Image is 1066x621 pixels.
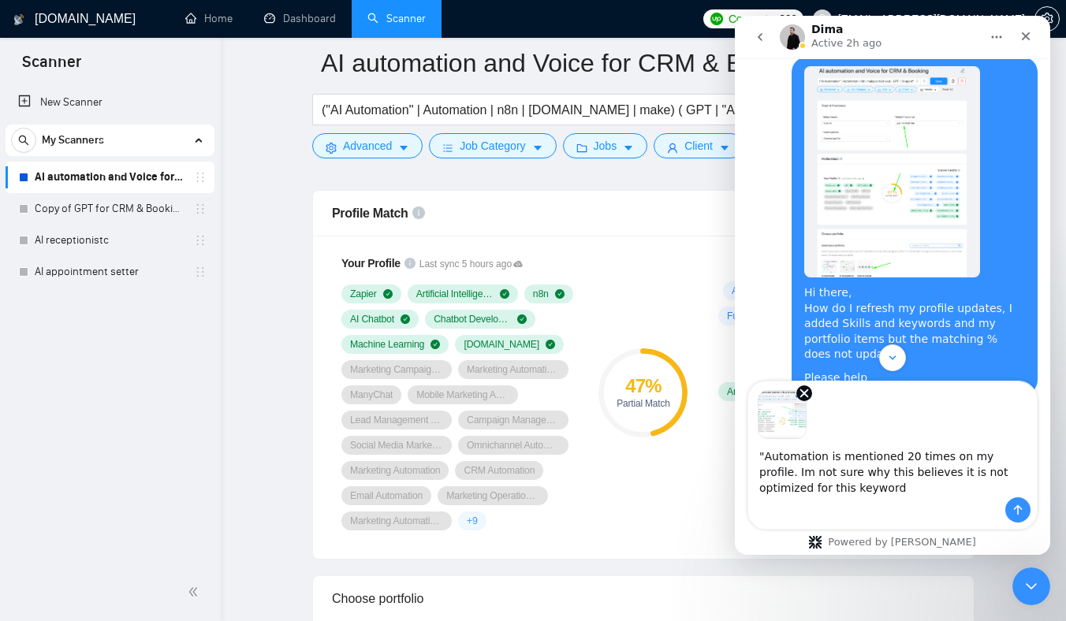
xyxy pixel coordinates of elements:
[517,314,527,324] span: check-circle
[35,162,184,193] a: AI automation and Voice for CRM & Booking
[350,363,443,376] span: Marketing Campaign Setup & Implementation
[598,399,688,408] div: Partial Match
[460,137,525,154] span: Job Category
[735,16,1050,555] iframe: To enrich screen reader interactions, please activate Accessibility in Grammarly extension settings
[401,314,410,324] span: check-circle
[419,257,523,272] span: Last sync 5 hours ago
[321,43,942,83] input: Scanner name...
[779,10,796,28] span: 300
[684,137,713,154] span: Client
[42,125,104,156] span: My Scanners
[532,142,543,154] span: caret-down
[727,385,804,398] span: Artificial Intelligence ( 35 %)
[416,288,494,300] span: Artificial Intelligence
[429,133,556,158] button: barsJob Categorycaret-down
[598,377,688,396] div: 47 %
[350,288,377,300] span: Zapier
[383,289,393,299] span: check-circle
[343,137,392,154] span: Advanced
[350,313,394,325] span: AI Chatbot
[398,142,409,154] span: caret-down
[576,142,587,154] span: folder
[563,133,648,158] button: folderJobscaret-down
[1034,6,1060,32] button: setting
[467,439,560,452] span: Omnichannel Automation
[430,340,440,349] span: check-circle
[194,234,207,247] span: holder
[446,489,539,502] span: Marketing Operations & Workflow
[194,171,207,184] span: holder
[727,310,804,322] span: Full Stack Development ( 26 %)
[11,128,36,153] button: search
[1035,13,1059,25] span: setting
[467,414,560,426] span: Campaign Management
[185,12,233,25] a: homeHome
[264,12,336,25] a: dashboardDashboard
[467,515,478,527] span: + 9
[9,50,94,84] span: Scanner
[500,289,509,299] span: check-circle
[594,137,617,154] span: Jobs
[729,10,776,28] span: Connects:
[442,142,453,154] span: bars
[1012,567,1050,605] iframe: To enrich screen reader interactions, please activate Accessibility in Grammarly extension settings
[18,87,202,118] a: New Scanner
[710,13,723,25] img: upwork-logo.png
[350,464,440,477] span: Marketing Automation
[546,340,555,349] span: check-circle
[464,338,539,351] span: [DOMAIN_NAME]
[416,389,509,401] span: Mobile Marketing Automation
[194,203,207,215] span: holder
[35,256,184,288] a: AI appointment setter
[326,142,337,154] span: setting
[623,142,634,154] span: caret-down
[350,389,393,401] span: ManyChat
[332,206,408,220] span: Profile Match
[6,125,214,288] li: My Scanners
[412,206,425,219] span: info-circle
[533,288,549,300] span: n8n
[350,414,443,426] span: Lead Management Automation
[367,12,426,25] a: searchScanner
[350,338,424,351] span: Machine Learning
[667,142,678,154] span: user
[350,489,423,502] span: Email Automation
[817,13,828,24] span: user
[1034,13,1060,25] a: setting
[6,87,214,118] li: New Scanner
[464,464,535,477] span: CRM Automation
[322,100,743,120] input: Search Freelance Jobs...
[194,266,207,278] span: holder
[312,133,423,158] button: settingAdvancedcaret-down
[35,225,184,256] a: AI receptionistc
[404,258,416,269] span: info-circle
[350,439,443,452] span: Social Media Marketing Automation
[732,284,809,297] span: AI Agent Development ( 52 %)
[350,515,443,527] span: Marketing Automation Audit
[13,7,24,32] img: logo
[654,133,744,158] button: userClientcaret-down
[332,576,955,621] div: Choose portfolio
[434,313,511,325] span: Chatbot Development
[12,135,35,146] span: search
[719,142,730,154] span: caret-down
[467,363,560,376] span: Marketing Automation Strategy
[555,289,565,299] span: check-circle
[35,193,184,225] a: Copy of GPT for CRM & Booking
